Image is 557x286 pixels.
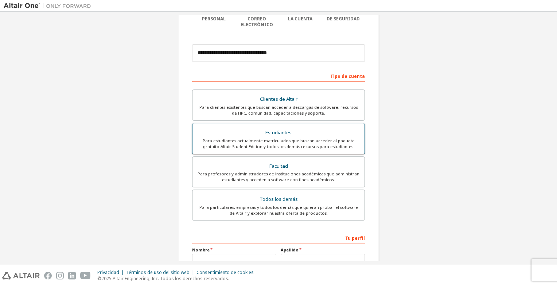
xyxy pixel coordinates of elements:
div: Facultad [197,161,360,171]
div: Consentimiento de cookies [196,270,258,275]
div: Tu perfil [192,232,365,243]
div: Todos los demás [197,194,360,204]
img: instagram.svg [56,272,64,279]
div: Información personal [192,10,235,22]
p: © [97,275,258,282]
div: Información de la cuenta [278,10,322,22]
div: Para particulares, empresas y todos los demás que quieran probar el software de Altair y explorar... [197,204,360,216]
img: Altair Uno [4,2,95,9]
img: youtube.svg [80,272,91,279]
div: Clientes de Altair [197,94,360,104]
label: Nombre [192,247,276,253]
div: Para clientes existentes que buscan acceder a descargas de software, recursos de HPC, comunidad, ... [197,104,360,116]
div: Para profesores y administradores de instituciones académicas que administran estudiantes y acced... [197,171,360,183]
div: Para estudiantes actualmente matriculados que buscan acceder al paquete gratuito Altair Student E... [197,138,360,150]
img: linkedin.svg [68,272,76,279]
div: Estudiantes [197,128,360,138]
div: Términos de uso del sitio web [126,270,196,275]
font: 2025 Altair Engineering, Inc. Todos los derechos reservados. [101,275,229,282]
div: Verificar correo electrónico [235,10,279,28]
img: facebook.svg [44,272,52,279]
div: Tipo de cuenta [192,70,365,82]
img: altair_logo.svg [2,272,40,279]
div: Configuración de seguridad [322,10,365,22]
div: Privacidad [97,270,126,275]
label: Apellido [281,247,365,253]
